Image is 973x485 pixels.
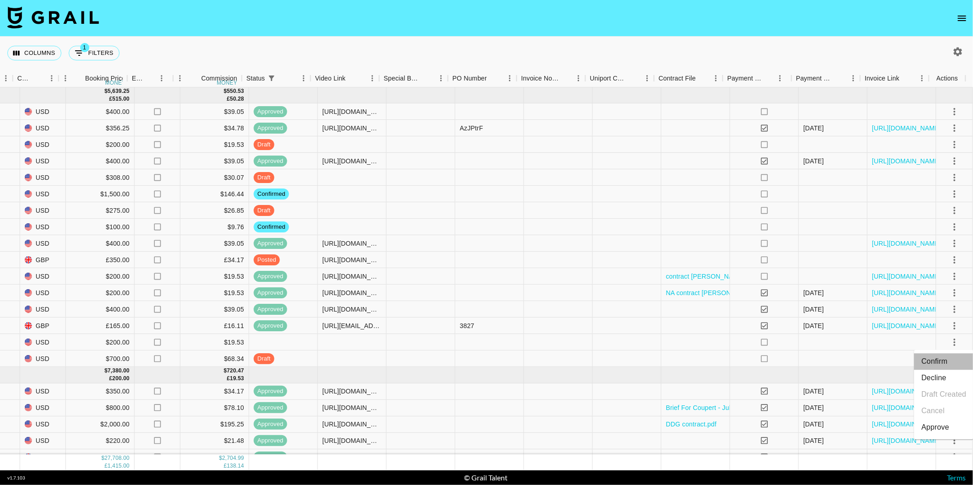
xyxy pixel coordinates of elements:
button: open drawer [953,9,971,27]
div: Expenses: Remove Commission? [127,70,173,87]
div: USD [20,202,66,219]
div: Payment Sent [727,70,763,87]
div: £16.11 [180,318,249,334]
div: AzJPtrF [460,124,483,133]
button: Menu [173,71,187,85]
div: © Grail Talent [465,473,508,482]
button: Sort [487,72,500,85]
div: USD [20,301,66,318]
div: Video Link [311,70,379,87]
button: Menu [847,71,860,85]
div: Uniport Contact Email [585,70,654,87]
button: select merge strategy [947,334,962,350]
div: £19.53 [180,449,249,466]
button: select merge strategy [947,302,962,317]
a: [URL][DOMAIN_NAME] [872,156,941,166]
button: Sort [72,72,85,85]
button: select merge strategy [947,203,962,218]
button: Sort [32,72,45,85]
div: $275.00 [66,202,135,219]
span: approved [254,305,287,314]
div: £34.17 [180,252,249,268]
div: GBP [20,318,66,334]
div: Uniport Contact Email [590,70,628,87]
img: Grail Talent [7,6,99,28]
div: 08/09/2025 [804,156,824,166]
span: approved [254,420,287,429]
div: GBP [20,449,66,466]
div: USD [20,268,66,285]
div: £ [109,95,113,103]
a: [URL][DOMAIN_NAME] [872,239,941,248]
div: $21.48 [180,433,249,449]
div: USD [20,235,66,252]
a: DDG contract.pdf [666,420,717,429]
div: 19.53 [230,375,244,383]
div: Actions [936,70,958,87]
div: 14/08/2025 [804,403,824,412]
div: https://www.tiktok.com/@alexxisreedd/video/7548205214969498902?is_from_webapp=1&sender_device=pc&... [323,272,382,281]
div: 1,415.00 [108,462,130,470]
div: 5,639.25 [108,87,130,95]
button: Menu [503,71,517,85]
div: 720.47 [227,367,244,375]
div: 1 active filter [265,72,278,85]
div: USD [20,416,66,433]
div: Contract File [654,70,723,87]
div: Invoice Link [865,70,900,87]
div: PO Number [453,70,487,87]
div: https://www.tiktok.com/@clbromeo/video/7540730909973056790?is_from_webapp=1&sender_device=pc&web_... [323,453,382,462]
div: 19/08/2025 [804,387,824,396]
div: 515.00 [112,95,130,103]
div: $39.05 [180,235,249,252]
div: USD [20,433,66,449]
span: draft [254,355,274,363]
div: Invoice Notes [517,70,585,87]
div: USD [20,383,66,400]
div: $ [219,454,222,462]
div: 19/09/2025 [804,288,824,297]
button: Sort [345,72,358,85]
button: select merge strategy [947,252,962,268]
div: Payment Sent Date [796,70,834,87]
div: $34.78 [180,120,249,136]
a: [URL][DOMAIN_NAME] [872,387,941,396]
div: $2,000.00 [66,416,135,433]
button: Menu [572,71,585,85]
div: 08/09/2025 [804,124,824,133]
div: $356.25 [66,120,135,136]
div: Currency [17,70,32,87]
button: Select columns [7,46,61,60]
button: Sort [145,72,158,85]
button: Sort [188,72,201,85]
div: money [105,80,126,86]
div: USD [20,350,66,367]
div: $200.00 [66,285,135,301]
div: USD [20,169,66,186]
div: Booking Price [85,70,126,87]
div: Expenses: Remove Commission? [132,70,145,87]
a: [URL][DOMAIN_NAME] [872,305,941,314]
button: Menu [297,71,311,85]
div: $19.53 [180,268,249,285]
div: Actions [929,70,966,87]
div: money [217,80,237,86]
div: https://www.tiktok.com/@cozmo3lg/photo/7551440511890951446?is_from_webapp=1&sender_device=pc&web_... [323,255,382,264]
div: 16/09/2025 [804,453,824,462]
div: $ [101,454,104,462]
div: Invoice Link [860,70,929,87]
div: $308.00 [66,169,135,186]
button: select merge strategy [947,137,962,152]
button: Sort [559,72,572,85]
div: Status [246,70,265,87]
div: $220.00 [66,433,135,449]
div: $19.53 [180,136,249,153]
div: 08/09/2025 [804,305,824,314]
div: https://www.tiktok.com/@alexxisreedd/video/7535163929933139222?is_from_webapp=1&sender_device=pc&... [323,436,382,445]
div: Payment Sent Date [792,70,860,87]
button: select merge strategy [947,120,962,136]
div: https://www.tiktok.com/@thekfamily33/video/7541505004117478687?is_from_webapp=1&sender_device=pc&... [323,420,382,429]
div: $39.05 [180,301,249,318]
div: £ [104,462,108,470]
button: Menu [366,71,379,85]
